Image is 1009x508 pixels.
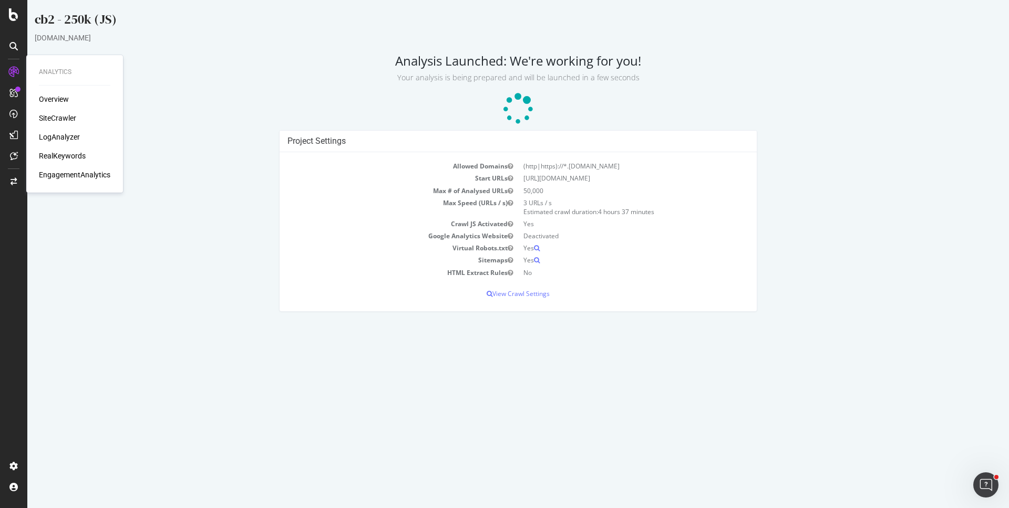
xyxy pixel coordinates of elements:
div: Analytics [39,68,110,77]
td: 50,000 [491,185,722,197]
a: RealKeywords [39,151,86,161]
td: Max # of Analysed URLs [260,185,491,197]
td: Max Speed (URLs / s) [260,197,491,218]
a: Overview [39,94,69,104]
td: HTML Extract Rules [260,267,491,279]
td: Start URLs [260,172,491,184]
td: Virtual Robots.txt [260,242,491,254]
td: Sitemaps [260,254,491,266]
a: LogAnalyzer [39,132,80,142]
td: (http|https)://*.[DOMAIN_NAME] [491,160,722,172]
iframe: Intercom live chat [973,472,998,498]
td: Crawl JS Activated [260,218,491,230]
h2: Analysis Launched: We're working for you! [7,54,974,83]
td: Yes [491,254,722,266]
td: Deactivated [491,230,722,242]
p: View Crawl Settings [260,289,722,298]
h4: Project Settings [260,136,722,146]
td: Yes [491,218,722,230]
td: No [491,267,722,279]
td: Allowed Domains [260,160,491,172]
small: Your analysis is being prepared and will be launched in a few seconds [370,72,612,82]
div: [DOMAIN_NAME] [7,33,974,43]
td: 3 URLs / s Estimated crawl duration: [491,197,722,218]
td: [URL][DOMAIN_NAME] [491,172,722,184]
td: Google Analytics Website [260,230,491,242]
a: SiteCrawler [39,113,76,123]
td: Yes [491,242,722,254]
div: cb2 - 250k (JS) [7,10,974,33]
a: EngagementAnalytics [39,170,110,180]
span: 4 hours 37 minutes [571,207,627,216]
